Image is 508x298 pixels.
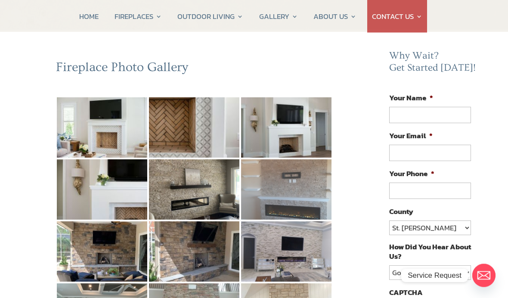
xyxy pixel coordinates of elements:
[389,207,413,217] label: County
[241,98,331,158] img: 3
[389,169,434,179] label: Your Phone
[149,222,239,282] img: 8
[389,50,478,78] h2: Why Wait? Get Started [DATE]!
[389,131,433,141] label: Your Email
[149,98,239,158] img: 2
[389,288,423,298] label: CAPTCHA
[57,98,147,158] img: 1
[57,222,147,282] img: 7
[389,242,471,261] label: How Did You Hear About Us?
[241,160,331,220] img: 6
[241,222,331,282] img: 9
[149,160,239,220] img: 5
[57,160,147,220] img: 4
[389,93,433,103] label: Your Name
[472,264,496,287] a: Email
[56,60,332,80] h2: Fireplace Photo Gallery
